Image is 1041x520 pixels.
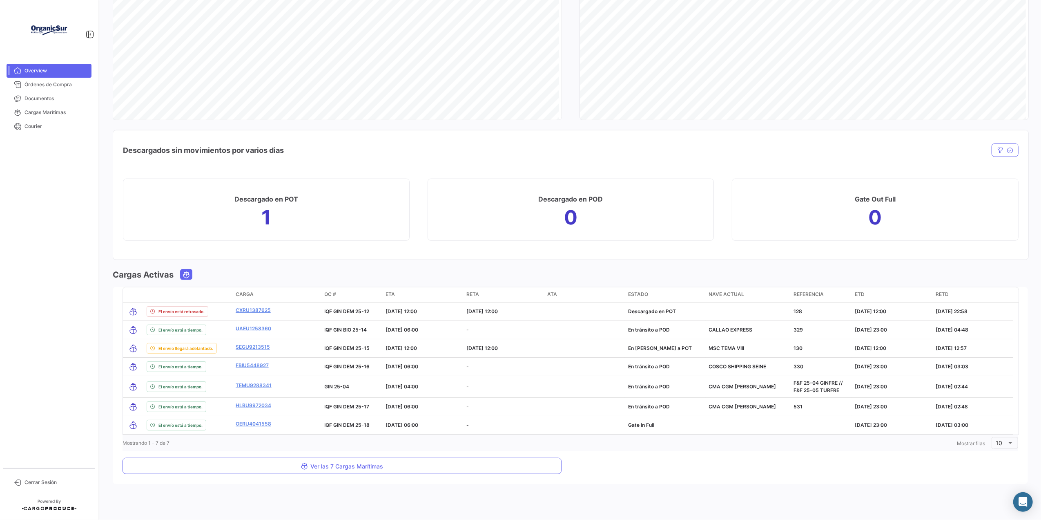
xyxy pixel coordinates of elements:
datatable-header-cell: delayStatus [143,287,232,302]
span: [DATE] 06:00 [386,327,419,333]
span: Cerrar Sesión [25,479,88,486]
p: IQF GIN DEM 25-12 [325,308,379,315]
datatable-header-cell: Estado [625,287,706,302]
span: [DATE] 12:00 [386,308,417,314]
a: OERU4041558 [236,420,271,428]
span: En tránsito a POD [628,383,670,390]
h1: 0 [564,211,577,224]
div: Abrir Intercom Messenger [1013,492,1033,512]
datatable-header-cell: Nave actual [706,287,791,302]
p: 130 [794,345,848,352]
span: - [466,422,469,428]
button: Ocean [181,269,192,280]
span: [DATE] 22:58 [936,308,967,314]
span: [DATE] 06:00 [386,422,419,428]
a: Documentos [7,92,91,105]
span: El envío está retrasado. [158,308,205,315]
span: - [466,403,469,410]
span: En tránsito a POD [628,403,670,410]
p: IQF GIN DEM 25-17 [325,403,379,410]
span: [DATE] 23:00 [855,422,887,428]
span: Documentos [25,95,88,102]
p: 330 [794,363,848,370]
span: Descargado en POT [628,308,676,314]
span: [DATE] 12:57 [936,345,967,351]
datatable-header-cell: ETD [852,287,932,302]
span: RETD [936,291,949,298]
span: [DATE] 12:00 [466,308,498,314]
a: Órdenes de Compra [7,78,91,92]
datatable-header-cell: OC # [321,287,383,302]
datatable-header-cell: RETD [932,287,1013,302]
span: En tránsito a POD [628,327,670,333]
h4: Descargados sin movimientos por varios dias [123,145,284,156]
span: [DATE] 12:00 [855,308,886,314]
a: HLBU9972034 [236,402,271,409]
span: [DATE] 04:00 [386,383,419,390]
p: IQF GIN DEM 25-15 [325,345,379,352]
span: Mostrar filas [957,440,985,446]
span: Mostrando 1 - 7 de 7 [123,440,169,446]
span: Órdenes de Compra [25,81,88,88]
span: Referencia [794,291,824,298]
p: COSCO SHIPPING SEINE [709,363,787,370]
span: En tránsito a POD [628,363,670,370]
span: Nave actual [709,291,745,298]
a: CXRU1387625 [236,307,271,314]
p: IQF GIN DEM 25-16 [325,363,379,370]
datatable-header-cell: ETA [383,287,464,302]
span: - [466,383,469,390]
a: Overview [7,64,91,78]
span: [DATE] 02:48 [936,403,968,410]
a: FBIU5448927 [236,362,269,369]
span: [DATE] 03:00 [936,422,968,428]
span: Ver las 7 Cargas Marítimas [301,463,383,470]
span: Overview [25,67,88,74]
a: UAEU1258360 [236,325,271,332]
p: CALLAO EXPRESS [709,326,787,334]
span: Estado [628,291,648,298]
span: - [466,327,469,333]
span: - [466,363,469,370]
button: Ver las 7 Cargas Marítimas [123,458,562,474]
p: IQF GIN BIO 25-14 [325,326,379,334]
span: ATA [547,291,557,298]
span: Carga [236,291,254,298]
span: [DATE] 12:00 [386,345,417,351]
span: OC # [325,291,337,298]
p: GIN 25-04 [325,383,379,390]
span: El envío está a tiempo. [158,383,203,390]
h1: 0 [869,211,882,224]
span: [DATE] 02:44 [936,383,968,390]
a: TEMU9288341 [236,382,272,389]
span: ETA [386,291,395,298]
span: [DATE] 23:00 [855,403,887,410]
span: Gate In Full [628,422,654,428]
span: [DATE] 23:00 [855,383,887,390]
span: [DATE] 23:00 [855,363,887,370]
h3: Cargas Activas [113,269,174,280]
span: [DATE] 03:03 [936,363,968,370]
a: SEGU9213515 [236,343,270,351]
span: El envío está a tiempo. [158,327,203,333]
span: El envío llegará adelantado. [158,345,213,352]
h3: Descargado en POD [539,193,603,205]
p: MSC TEMA VIII [709,345,787,352]
datatable-header-cell: ATA [544,287,625,302]
span: Cargas Marítimas [25,109,88,116]
p: CMA CGM [PERSON_NAME] [709,383,787,390]
span: RETA [466,291,479,298]
span: El envío está a tiempo. [158,422,203,428]
h3: Gate Out Full [855,193,896,205]
h1: 1 [261,211,271,224]
span: [DATE] 04:48 [936,327,968,333]
p: IQF GIN DEM 25-18 [325,421,379,429]
span: ETD [855,291,865,298]
datatable-header-cell: transportMode [123,287,143,302]
span: El envío está a tiempo. [158,363,203,370]
span: 10 [996,439,1003,446]
img: Logo+OrganicSur.png [29,10,69,51]
h3: Descargado en POT [234,193,298,205]
datatable-header-cell: RETA [463,287,544,302]
a: Cargas Marítimas [7,105,91,119]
